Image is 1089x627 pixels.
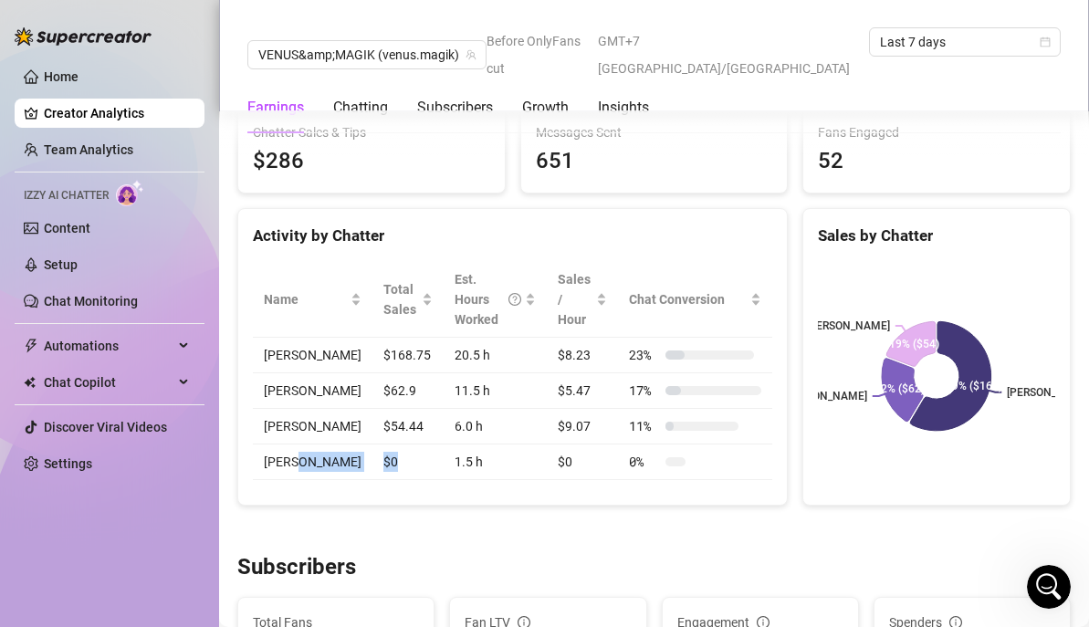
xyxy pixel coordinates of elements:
[37,366,328,385] div: Schedule a FREE consulting call:
[818,144,1055,179] div: 52
[1040,37,1051,47] span: calendar
[372,373,444,409] td: $62.9
[783,390,867,402] text: [PERSON_NAME]
[383,279,418,319] span: Total Sales
[444,409,547,444] td: 6.0 h
[417,97,493,119] div: Subscribers
[547,338,618,373] td: $8.23
[629,289,747,309] span: Chat Conversion
[629,345,658,365] span: 23 %
[547,262,618,338] th: Sales / Hour
[818,224,1055,248] div: Sales by Chatter
[91,459,183,532] button: Messages
[287,29,323,66] div: Profile image for Tanya
[547,444,618,480] td: $0
[214,505,243,517] span: Help
[253,224,772,248] div: Activity by Chatter
[558,269,592,329] span: Sales / Hour
[237,553,356,582] h3: Subscribers
[18,246,347,341] div: Recent messageGiselle avatarTElla avatarNo problem! What would you like an explanation about?🌟 Su...
[264,289,347,309] span: Name
[35,305,57,327] div: T
[19,453,346,580] img: Super Mass, Dark Mode, Message Library & Bump Improvements
[44,69,79,84] a: Home
[37,392,328,429] button: Find a time
[536,144,773,179] div: 651
[372,262,444,338] th: Total Sales
[24,339,38,353] span: thunderbolt
[44,331,173,361] span: Automations
[183,459,274,532] button: Help
[106,505,169,517] span: Messages
[43,290,65,312] img: Giselle avatar
[258,41,476,68] span: VENUS&amp;MAGIK (venus.magik)
[333,97,388,119] div: Chatting
[183,307,238,326] div: • 4m ago
[253,409,372,444] td: [PERSON_NAME]
[44,142,133,157] a: Team Analytics
[15,27,152,46] img: logo-BBDzfeDw.svg
[44,368,173,397] span: Chat Copilot
[37,35,179,64] img: logo
[25,505,66,517] span: Home
[24,376,36,389] img: Chat Copilot
[50,305,72,327] img: Ella avatar
[466,49,476,60] span: team
[44,221,90,235] a: Content
[252,29,288,66] img: Profile image for Giselle
[302,505,337,517] span: News
[44,257,78,272] a: Setup
[455,269,521,329] div: Est. Hours Worked
[44,420,167,434] a: Discover Viral Videos
[880,28,1050,56] span: Last 7 days
[372,444,444,480] td: $0
[217,29,254,66] img: Profile image for Ella
[37,130,329,192] p: Hi [PERSON_NAME] 👋
[253,338,372,373] td: [PERSON_NAME]
[629,416,658,436] span: 11 %
[372,338,444,373] td: $168.75
[19,273,346,340] div: Giselle avatarTElla avatarNo problem! What would you like an explanation about?🌟 Supercreator•4m ago
[487,27,587,82] span: Before OnlyFans cut
[253,373,372,409] td: [PERSON_NAME]
[629,452,658,472] span: 0 %
[44,99,190,128] a: Creator Analytics
[77,307,179,326] div: 🌟 Supercreator
[508,269,521,329] span: question-circle
[77,289,436,304] span: No problem! What would you like an explanation about?
[44,456,92,471] a: Settings
[253,262,372,338] th: Name
[44,294,138,308] a: Chat Monitoring
[444,338,547,373] td: 20.5 h
[1027,565,1071,609] iframe: Intercom live chat
[116,180,144,206] img: AI Chatter
[37,261,328,280] div: Recent message
[806,319,890,332] text: [PERSON_NAME]
[547,409,618,444] td: $9.07
[24,187,109,204] span: Izzy AI Chatter
[547,373,618,409] td: $5.47
[598,97,649,119] div: Insights
[444,444,547,480] td: 1.5 h
[618,262,772,338] th: Chat Conversion
[598,27,858,82] span: GMT+7 [GEOGRAPHIC_DATA]/[GEOGRAPHIC_DATA]
[444,373,547,409] td: 11.5 h
[522,97,569,119] div: Growth
[372,409,444,444] td: $54.44
[253,444,372,480] td: [PERSON_NAME]
[253,144,490,179] span: $286
[629,381,658,401] span: 17 %
[274,459,365,532] button: News
[247,97,304,119] div: Earnings
[37,192,329,223] p: How can we help?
